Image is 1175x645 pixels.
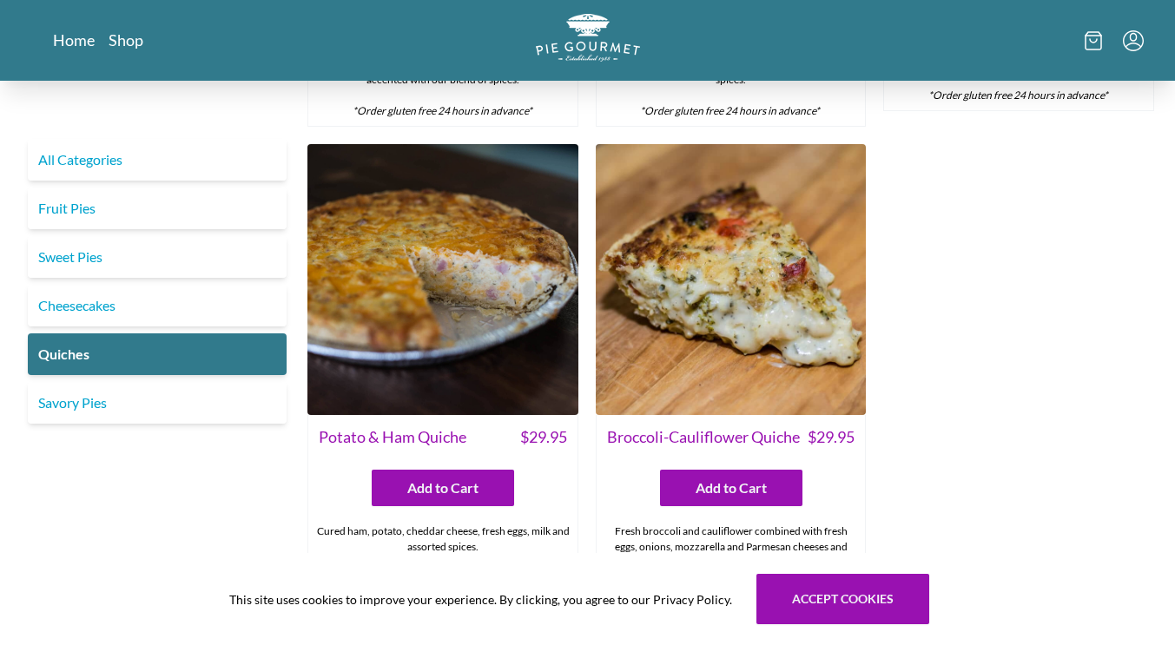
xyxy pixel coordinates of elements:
[307,144,578,415] img: Potato & Ham Quiche
[596,144,867,415] img: Broccoli-Cauliflower Quiche
[319,425,466,449] span: Potato & Ham Quiche
[53,30,95,50] a: Home
[308,517,578,593] div: Cured ham, potato, cheddar cheese, fresh eggs, milk and assorted spices.
[520,425,567,449] span: $ 29.95
[597,517,866,609] div: Fresh broccoli and cauliflower combined with fresh eggs, onions, mozzarella and Parmesan cheeses ...
[28,382,287,424] a: Savory Pies
[28,285,287,326] a: Cheesecakes
[372,470,514,506] button: Add to Cart
[109,30,143,50] a: Shop
[353,104,532,117] em: *Order gluten free 24 hours in advance*
[640,104,820,117] em: *Order gluten free 24 hours in advance*
[28,333,287,375] a: Quiches
[696,477,767,498] span: Add to Cart
[928,89,1108,102] em: *Order gluten free 24 hours in advance*
[1123,30,1144,51] button: Menu
[229,590,732,609] span: This site uses cookies to improve your experience. By clicking, you agree to our Privacy Policy.
[536,14,640,67] a: Logo
[808,425,855,449] span: $ 29.95
[756,574,929,624] button: Accept cookies
[660,470,802,506] button: Add to Cart
[28,236,287,278] a: Sweet Pies
[536,14,640,62] img: logo
[28,188,287,229] a: Fruit Pies
[28,139,287,181] a: All Categories
[607,425,800,449] span: Broccoli-Cauliflower Quiche
[407,477,479,498] span: Add to Cart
